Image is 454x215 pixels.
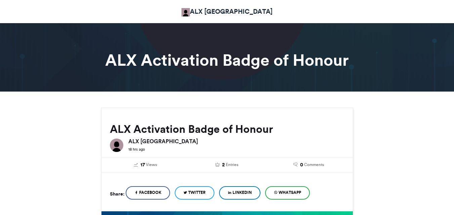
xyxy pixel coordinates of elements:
span: Entries [226,162,238,168]
span: 17 [140,161,145,169]
a: LinkedIn [219,186,260,200]
a: 0 Comments [273,161,344,169]
h5: Share: [110,190,124,198]
a: Twitter [175,186,214,200]
a: WhatsApp [265,186,310,200]
span: Twitter [188,190,206,196]
img: ALX Africa [181,8,190,16]
small: 18 hrs ago [128,147,145,152]
a: Facebook [126,186,170,200]
img: ALX Africa [110,139,123,152]
span: 2 [222,161,225,169]
a: 2 Entries [191,161,263,169]
a: 17 Views [110,161,181,169]
span: 0 [300,161,303,169]
span: WhatsApp [279,190,301,196]
span: Views [146,162,157,168]
h6: ALX [GEOGRAPHIC_DATA] [128,139,344,144]
h2: ALX Activation Badge of Honour [110,123,344,135]
span: LinkedIn [233,190,252,196]
a: ALX [GEOGRAPHIC_DATA] [181,7,273,16]
h1: ALX Activation Badge of Honour [41,52,414,68]
span: Facebook [139,190,161,196]
span: Comments [304,162,324,168]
